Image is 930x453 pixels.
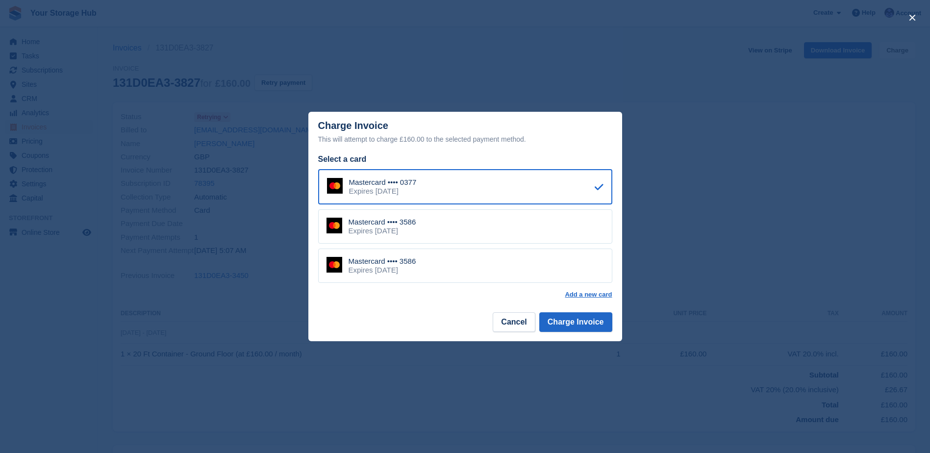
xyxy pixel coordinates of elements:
[327,257,342,273] img: Mastercard Logo
[565,291,612,299] a: Add a new card
[905,10,920,25] button: close
[327,178,343,194] img: Mastercard Logo
[349,218,416,226] div: Mastercard •••• 3586
[318,133,612,145] div: This will attempt to charge £160.00 to the selected payment method.
[349,187,417,196] div: Expires [DATE]
[349,266,416,275] div: Expires [DATE]
[349,178,417,187] div: Mastercard •••• 0377
[539,312,612,332] button: Charge Invoice
[318,120,612,145] div: Charge Invoice
[349,226,416,235] div: Expires [DATE]
[349,257,416,266] div: Mastercard •••• 3586
[318,153,612,165] div: Select a card
[327,218,342,233] img: Mastercard Logo
[493,312,535,332] button: Cancel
